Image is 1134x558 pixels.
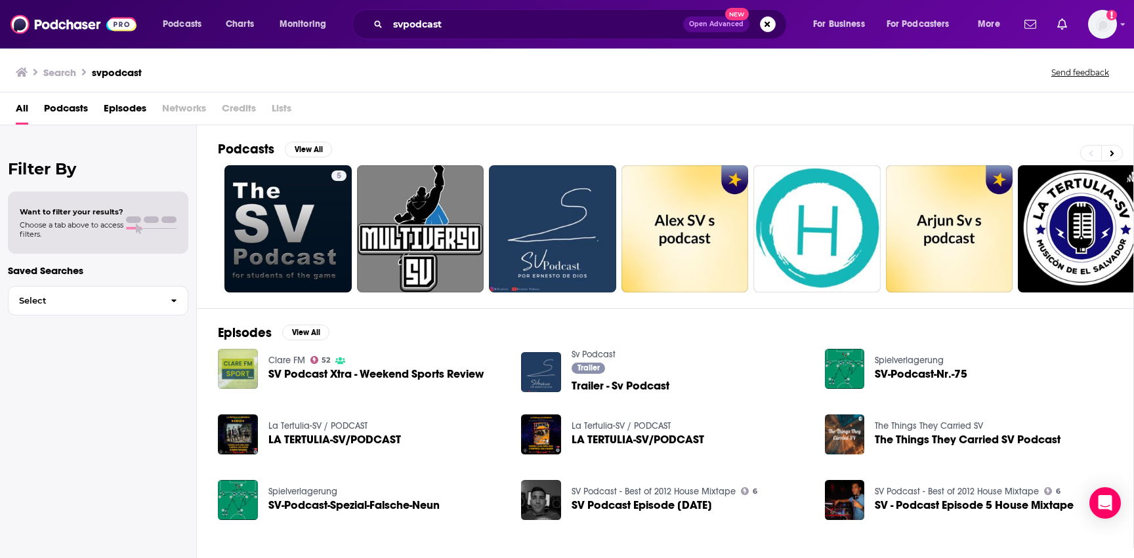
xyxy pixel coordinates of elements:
span: Charts [226,15,254,33]
a: Charts [217,14,262,35]
a: PodcastsView All [218,141,332,157]
a: La Tertulia-SV / PODCAST [572,420,671,431]
span: Trailer [577,364,600,372]
a: LA TERTULIA-SV/PODCAST [268,434,401,445]
a: 6 [1044,487,1060,495]
a: Episodes [104,98,146,125]
button: View All [282,325,329,340]
p: Saved Searches [8,264,188,277]
a: LA TERTULIA-SV/PODCAST [572,434,704,445]
input: Search podcasts, credits, & more... [388,14,683,35]
a: 5 [224,165,352,292]
a: SV Podcast - Best of 2012 House Mixtape [875,486,1039,497]
button: Show profile menu [1088,10,1117,39]
span: Podcasts [163,15,201,33]
div: Search podcasts, credits, & more... [364,9,799,39]
h3: Search [43,66,76,79]
span: 6 [1056,488,1060,494]
img: Podchaser - Follow, Share and Rate Podcasts [10,12,136,37]
img: SV Podcast Episode 4 July 2012 [521,480,561,520]
h2: Filter By [8,159,188,178]
img: LA TERTULIA-SV/PODCAST [521,414,561,454]
a: All [16,98,28,125]
a: The Things They Carried SV [875,420,983,431]
button: open menu [878,14,969,35]
img: SV-Podcast-Nr.-75 [825,349,865,389]
a: SV Podcast Xtra - Weekend Sports Review [268,369,484,380]
img: SV-Podcast-Spezial-Falsche-Neun [218,480,258,520]
span: 5 [337,170,341,183]
a: SV-Podcast-Nr.-75 [875,369,967,380]
a: SV Podcast Episode 4 July 2012 [572,500,712,511]
a: Spielverlagerung [268,486,337,497]
span: Trailer - Sv Podcast [572,380,669,391]
span: 52 [322,357,330,363]
span: Networks [162,98,206,125]
span: Open Advanced [689,21,744,28]
h2: Episodes [218,325,272,341]
span: For Business [813,15,865,33]
a: 6 [741,487,757,495]
span: Select [9,296,160,305]
button: open menu [804,14,881,35]
span: Logged in as rowan.sullivan [1088,10,1117,39]
button: Send feedback [1047,67,1113,78]
button: open menu [270,14,343,35]
span: For Podcasters [887,15,950,33]
a: Show notifications dropdown [1052,13,1072,35]
a: The Things They Carried SV Podcast [875,434,1060,445]
a: Clare FM [268,355,305,366]
svg: Add a profile image [1106,10,1117,20]
a: SV - Podcast Episode 5 House Mixtape [875,500,1074,511]
img: The Things They Carried SV Podcast [825,414,865,454]
a: Show notifications dropdown [1019,13,1041,35]
span: Choose a tab above to access filters. [20,220,123,239]
span: New [725,8,749,20]
a: SV-Podcast-Spezial-Falsche-Neun [268,500,440,511]
a: EpisodesView All [218,325,329,341]
button: Open AdvancedNew [683,16,749,32]
img: LA TERTULIA-SV/PODCAST [218,414,258,454]
a: SV Podcast - Best of 2012 House Mixtape [572,486,736,497]
span: Monitoring [280,15,326,33]
img: Trailer - Sv Podcast [521,352,561,392]
h2: Podcasts [218,141,274,157]
span: More [978,15,1000,33]
span: Want to filter your results? [20,207,123,216]
img: SV - Podcast Episode 5 House Mixtape [825,480,865,520]
span: Credits [222,98,256,125]
h3: svpodcast [92,66,142,79]
a: Spielverlagerung [875,355,944,366]
a: Podcasts [44,98,88,125]
div: Open Intercom Messenger [1089,487,1121,519]
button: Select [8,286,188,315]
button: open menu [154,14,219,35]
a: La Tertulia-SV / PODCAST [268,420,367,431]
a: 5 [331,170,346,181]
button: open menu [969,14,1017,35]
a: 52 [310,356,331,364]
span: SV Podcast Episode [DATE] [572,500,712,511]
img: SV Podcast Xtra - Weekend Sports Review [218,349,258,389]
span: 6 [753,488,757,494]
img: User Profile [1088,10,1117,39]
